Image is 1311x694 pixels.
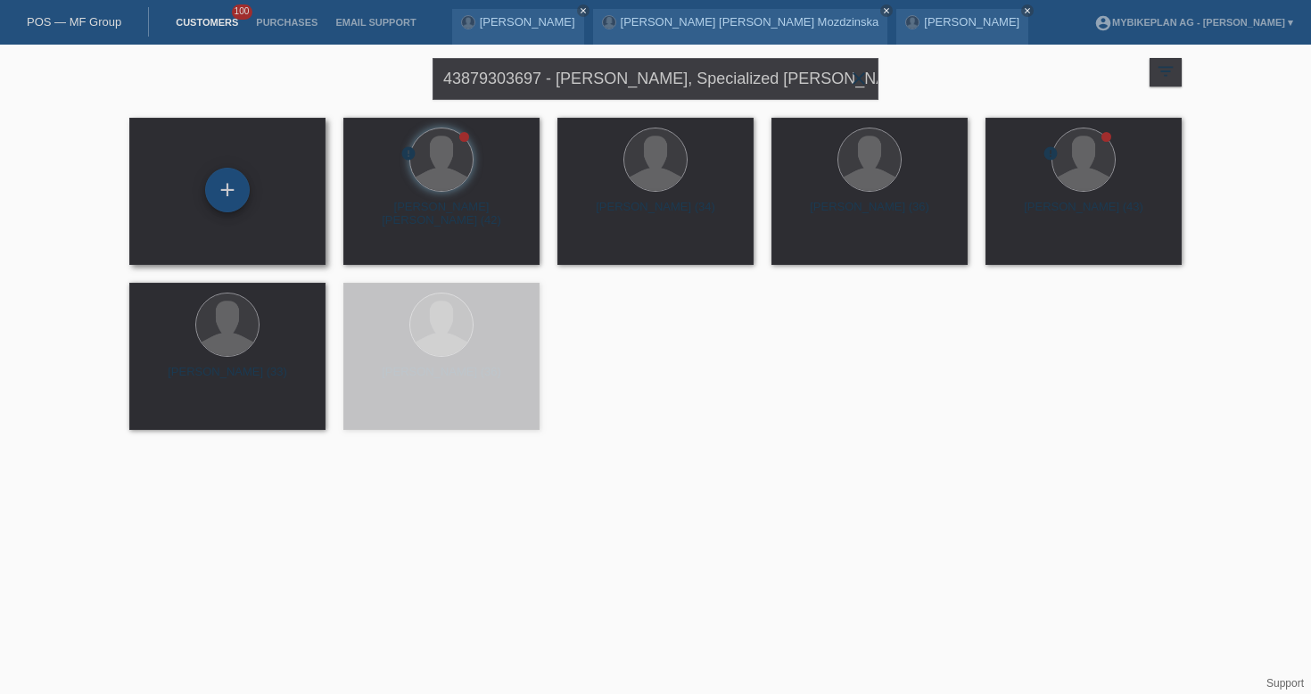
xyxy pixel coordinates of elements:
[882,6,891,15] i: close
[880,4,893,17] a: close
[1094,14,1112,32] i: account_circle
[1000,200,1167,228] div: [PERSON_NAME] (43)
[400,145,416,161] i: error
[572,200,739,228] div: [PERSON_NAME] (34)
[621,15,879,29] a: [PERSON_NAME] [PERSON_NAME] Mozdzinska
[167,17,247,28] a: Customers
[579,6,588,15] i: close
[1023,6,1032,15] i: close
[848,68,870,89] i: close
[358,200,525,228] div: [PERSON_NAME] [PERSON_NAME] (42)
[433,58,878,100] input: Search...
[232,4,253,20] span: 100
[1043,145,1059,164] div: unconfirmed, pending
[144,365,311,393] div: [PERSON_NAME] (33)
[206,175,249,205] div: Add customer
[358,365,525,393] div: [PERSON_NAME] (36)
[27,15,121,29] a: POS — MF Group
[786,200,953,228] div: [PERSON_NAME] (36)
[1085,17,1302,28] a: account_circleMybikeplan AG - [PERSON_NAME] ▾
[480,15,575,29] a: [PERSON_NAME]
[326,17,425,28] a: Email Support
[1266,677,1304,690] a: Support
[1156,62,1175,81] i: filter_list
[1021,4,1034,17] a: close
[1043,145,1059,161] i: error
[400,145,416,164] div: unconfirmed, pending
[577,4,590,17] a: close
[247,17,326,28] a: Purchases
[924,15,1019,29] a: [PERSON_NAME]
